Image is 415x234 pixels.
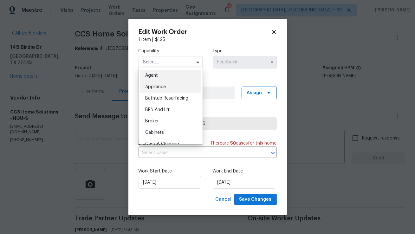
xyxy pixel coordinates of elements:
[145,130,164,135] span: Cabinets
[139,56,203,68] input: Select...
[269,148,277,157] button: Open
[139,109,277,116] label: Trade Partner
[139,176,201,189] input: M/D/YYYY
[213,48,277,54] label: Type
[139,148,259,158] input: Select cases
[139,168,203,174] label: Work Start Date
[247,90,262,96] span: Assign
[139,48,203,54] label: Capability
[145,96,188,101] span: Bathtub Resurfacing
[268,58,276,66] button: Show options
[145,73,158,78] span: Agent
[155,37,165,42] span: $ 125
[145,142,179,146] span: Carpet Cleaning
[230,141,236,146] span: 58
[139,29,271,35] h2: Edit Work Order
[216,196,232,204] span: Cancel
[145,107,170,112] span: BRN And Lrr
[139,36,277,43] div: 1 item |
[234,194,277,205] button: Save Changes
[213,194,234,205] button: Cancel
[213,56,277,68] input: Select...
[139,79,277,85] label: Work Order Manager
[213,176,275,189] input: M/D/YYYY
[194,58,202,66] button: Hide options
[144,120,271,127] span: CCS Home Solutions - HOU-S
[211,140,277,146] span: There are case s for this home
[145,85,166,89] span: Appliance
[239,196,272,204] span: Save Changes
[145,119,159,123] span: Broker
[213,168,277,174] label: Work End Date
